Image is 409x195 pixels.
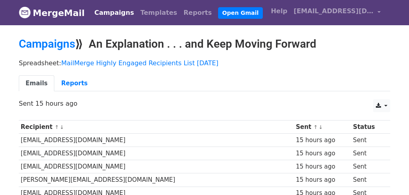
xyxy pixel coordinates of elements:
h2: ⟫ An Explanation . . . and Keep Moving Forward [19,37,390,51]
a: ↑ [55,124,59,130]
a: Help [268,3,290,19]
td: [EMAIL_ADDRESS][DOMAIN_NAME] [19,160,294,173]
td: Sent [351,160,385,173]
div: 15 hours ago [296,136,349,145]
td: [EMAIL_ADDRESS][DOMAIN_NAME] [19,134,294,147]
th: Status [351,121,385,134]
img: MergeMail logo [19,6,31,18]
div: 15 hours ago [296,149,349,158]
td: Sent [351,173,385,187]
div: 15 hours ago [296,162,349,171]
a: Open Gmail [218,7,262,19]
td: Sent [351,134,385,147]
a: Campaigns [91,5,137,21]
a: MergeMail [19,4,85,21]
a: ↓ [319,124,323,130]
a: Emails [19,75,54,92]
a: Reports [54,75,94,92]
th: Recipient [19,121,294,134]
td: [EMAIL_ADDRESS][DOMAIN_NAME] [19,147,294,160]
a: ↓ [60,124,64,130]
th: Sent [294,121,351,134]
a: Campaigns [19,37,75,50]
td: Sent [351,147,385,160]
p: Spreadsheet: [19,59,390,67]
p: Sent 15 hours ago [19,99,390,108]
a: [EMAIL_ADDRESS][DOMAIN_NAME] [290,3,384,22]
a: MailMerge Highly Engaged Recipients List [DATE] [61,59,218,67]
td: [PERSON_NAME][EMAIL_ADDRESS][DOMAIN_NAME] [19,173,294,187]
a: Templates [137,5,180,21]
div: 15 hours ago [296,175,349,185]
a: Reports [181,5,215,21]
span: [EMAIL_ADDRESS][DOMAIN_NAME] [294,6,373,16]
a: ↑ [314,124,318,130]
